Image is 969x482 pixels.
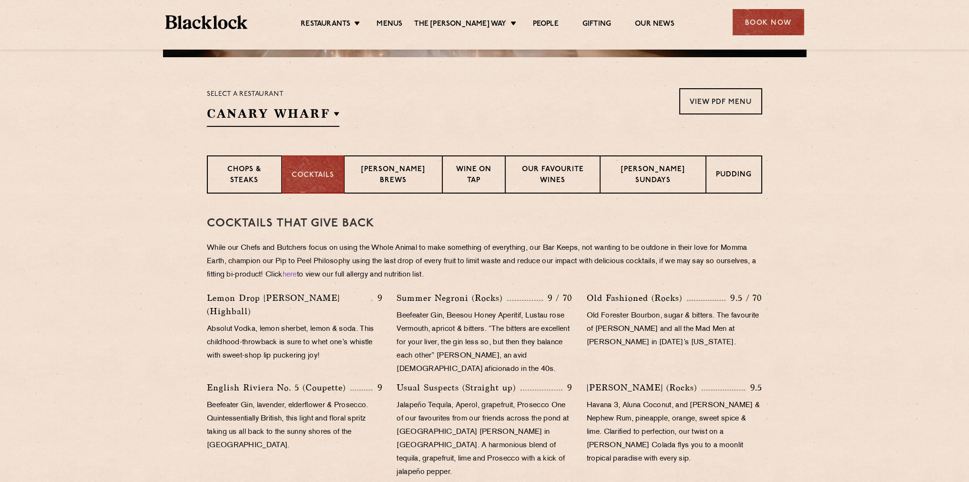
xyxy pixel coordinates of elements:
a: People [533,20,559,30]
p: Absolut Vodka, lemon sherbet, lemon & soda. This childhood-throwback is sure to whet one’s whistl... [207,323,382,363]
p: 9.5 [745,381,762,394]
p: 9 / 70 [543,292,572,304]
div: Book Now [733,9,804,35]
p: 9.5 / 70 [725,292,762,304]
p: Havana 3, Aluna Coconut, and [PERSON_NAME] & Nephew Rum, pineapple, orange, sweet spice & lime. C... [587,399,762,466]
p: Pudding [716,170,752,182]
a: Menus [377,20,402,30]
p: Usual Suspects (Straight up) [397,381,520,394]
p: Wine on Tap [452,164,495,187]
p: [PERSON_NAME] (Rocks) [587,381,702,394]
h3: Cocktails That Give Back [207,217,762,230]
a: Restaurants [301,20,350,30]
p: 9 [372,381,382,394]
p: Summer Negroni (Rocks) [397,291,507,305]
a: Gifting [582,20,611,30]
p: 9 [562,381,572,394]
p: Beefeater Gin, Beesou Honey Aperitif, Lustau rose Vermouth, apricot & bitters. “The bitters are e... [397,309,572,376]
p: [PERSON_NAME] Sundays [610,164,696,187]
p: Old Forester Bourbon, sugar & bitters. The favourite of [PERSON_NAME] and all the Mad Men at [PER... [587,309,762,349]
p: Cocktails [292,170,334,181]
p: [PERSON_NAME] Brews [354,164,432,187]
a: The [PERSON_NAME] Way [414,20,506,30]
a: Our News [635,20,674,30]
h2: Canary Wharf [207,105,339,127]
a: here [283,271,297,278]
p: While our Chefs and Butchers focus on using the Whole Animal to make something of everything, our... [207,242,762,282]
p: Our favourite wines [515,164,591,187]
a: View PDF Menu [679,88,762,114]
p: English Riviera No. 5 (Coupette) [207,381,350,394]
p: Lemon Drop [PERSON_NAME] (Highball) [207,291,371,318]
p: Select a restaurant [207,88,339,101]
p: Jalapeño Tequila, Aperol, grapefruit, Prosecco One of our favourites from our friends across the ... [397,399,572,479]
p: Beefeater Gin, lavender, elderflower & Prosecco. Quintessentially British, this light and floral ... [207,399,382,452]
p: Chops & Steaks [217,164,272,187]
p: 9 [372,292,382,304]
img: BL_Textured_Logo-footer-cropped.svg [165,15,248,29]
p: Old Fashioned (Rocks) [587,291,687,305]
